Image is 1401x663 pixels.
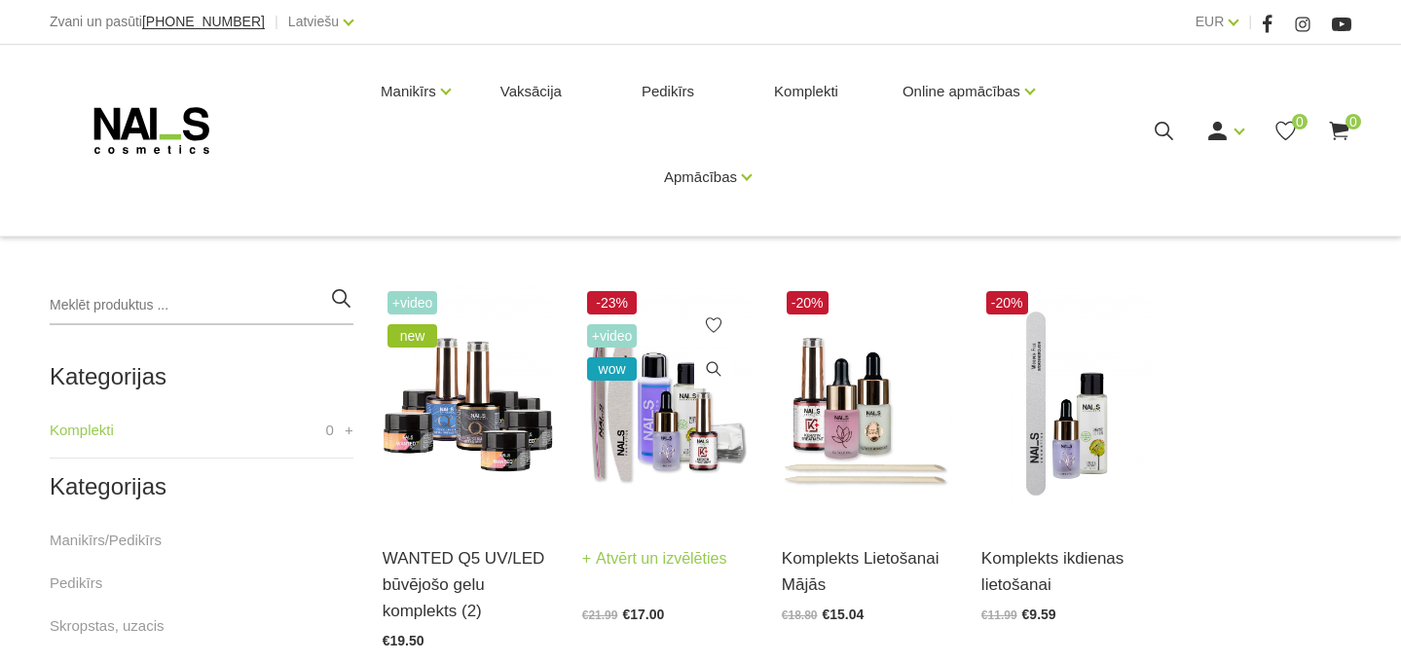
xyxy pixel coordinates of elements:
span: 0 [325,419,333,442]
img: Komplektā ietilst:- Organic Lotion Lithi&Jasmine 50 ml;- Melleņu Kutikulu eļļa 15 ml;- Wooden Fil... [981,286,1152,521]
a: Skropstas, uzacis [50,614,165,638]
a: Komplekti [758,45,854,138]
span: | [1248,10,1252,34]
img: Wanted gelu starta komplekta ietilpst:- Quick Builder Clear HYBRID bāze UV/LED, 8 ml;- Quick Crys... [383,286,553,521]
span: wow [587,357,638,381]
a: Vaksācija [485,45,577,138]
h2: Kategorijas [50,364,353,389]
a: Manikīrs/Pedikīrs [50,529,162,552]
span: €19.50 [383,633,424,648]
span: -20% [787,291,829,314]
input: Meklēt produktus ... [50,286,353,325]
a: Atvērt un izvēlēties [582,545,727,572]
div: Zvani un pasūti [50,10,265,34]
a: Pedikīrs [626,45,710,138]
span: -23% [587,291,638,314]
span: 0 [1292,114,1308,129]
span: €21.99 [582,608,618,622]
span: | [275,10,278,34]
span: new [387,324,438,348]
span: [PHONE_NUMBER] [142,14,265,29]
a: Komplekti [50,419,114,442]
span: €15.04 [823,607,865,622]
a: Komplekts Lietošanai Mājās [782,545,952,598]
span: €18.80 [782,608,818,622]
img: Gellakas noņemšanas komplekts ietver▪️ Līdzeklis Gellaku un citu Soak Off produktu noņemšanai (10... [582,286,753,521]
a: Apmācības [664,138,737,216]
span: 0 [1346,114,1361,129]
span: -20% [986,291,1028,314]
a: Latviešu [288,10,339,33]
span: +Video [587,324,638,348]
a: 0 [1273,119,1298,143]
a: Komplekts ikdienas lietošanai [981,545,1152,598]
span: €17.00 [622,607,664,622]
img: Komplektā ietilpst:- Keratīna līdzeklis bojātu nagu atjaunošanai, 14 ml,- Kutikulas irdinātājs ar... [782,286,952,521]
a: 0 [1327,119,1351,143]
a: Online apmācības [903,53,1020,130]
a: [PHONE_NUMBER] [142,15,265,29]
span: +Video [387,291,438,314]
span: €9.59 [1022,607,1056,622]
a: Pedikīrs [50,571,102,595]
span: €11.99 [981,608,1017,622]
a: WANTED Q5 UV/LED būvējošo gelu komplekts (2) [383,545,553,625]
h2: Kategorijas [50,474,353,499]
a: Manikīrs [381,53,436,130]
a: + [345,419,353,442]
a: EUR [1196,10,1225,33]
